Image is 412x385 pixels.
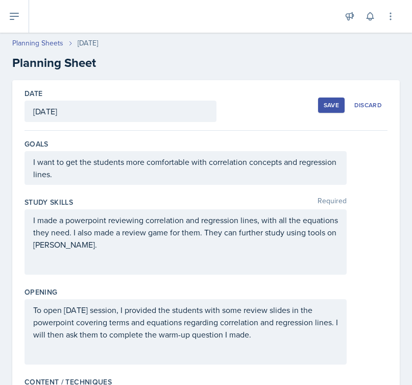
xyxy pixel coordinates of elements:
label: Study Skills [25,197,73,207]
p: I want to get the students more comfortable with correlation concepts and regression lines. [33,156,338,180]
div: Save [324,101,339,109]
p: To open [DATE] session, I provided the students with some review slides in the powerpoint coverin... [33,304,338,341]
label: Goals [25,139,49,149]
div: Discard [354,101,382,109]
h2: Planning Sheet [12,54,400,72]
label: Opening [25,287,57,297]
label: Date [25,88,42,99]
button: Save [318,98,345,113]
span: Required [318,197,347,207]
div: [DATE] [78,38,98,49]
button: Discard [349,98,387,113]
p: I made a powerpoint reviewing correlation and regression lines, with all the equations they need.... [33,214,338,251]
a: Planning Sheets [12,38,63,49]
